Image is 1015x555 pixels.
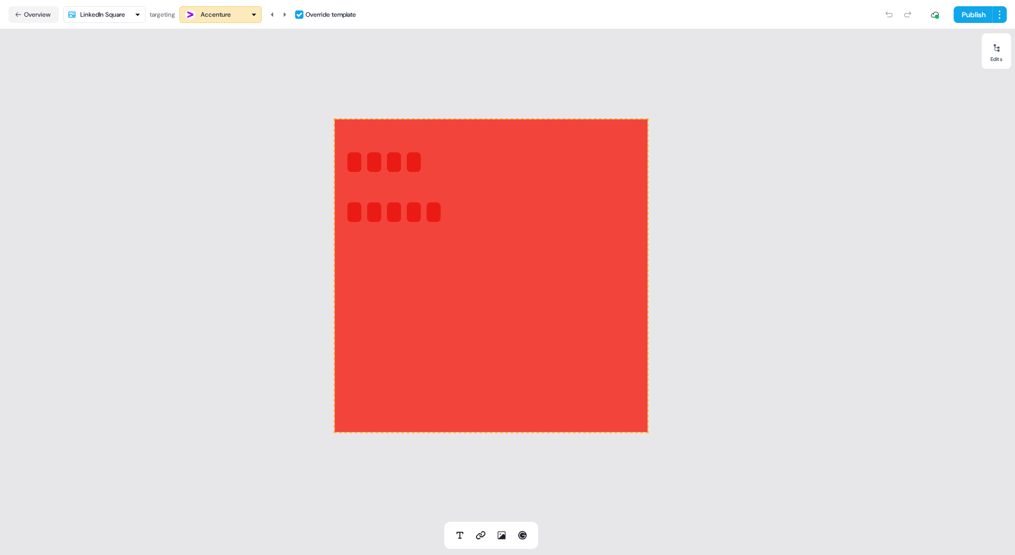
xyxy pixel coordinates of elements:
[179,6,262,23] button: Accenture
[201,9,231,20] div: Accenture
[982,40,1011,63] button: Edits
[8,6,59,23] button: Overview
[305,9,356,20] div: Override template
[80,9,125,20] div: LinkedIn Square
[953,6,992,23] button: Publish
[150,9,175,20] div: targeting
